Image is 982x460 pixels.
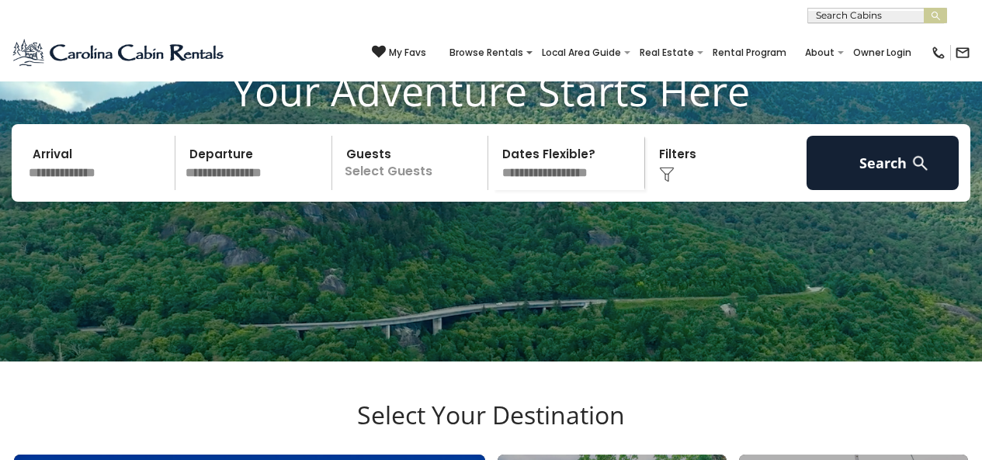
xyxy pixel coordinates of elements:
[797,42,842,64] a: About
[705,42,794,64] a: Rental Program
[337,136,488,190] p: Select Guests
[442,42,531,64] a: Browse Rentals
[845,42,919,64] a: Owner Login
[12,37,227,68] img: Blue-2.png
[911,154,930,173] img: search-regular-white.png
[12,67,970,115] h1: Your Adventure Starts Here
[12,400,970,455] h3: Select Your Destination
[389,46,426,60] span: My Favs
[931,45,946,61] img: phone-regular-black.png
[632,42,702,64] a: Real Estate
[955,45,970,61] img: mail-regular-black.png
[372,45,426,61] a: My Favs
[534,42,629,64] a: Local Area Guide
[807,136,959,190] button: Search
[659,167,675,182] img: filter--v1.png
